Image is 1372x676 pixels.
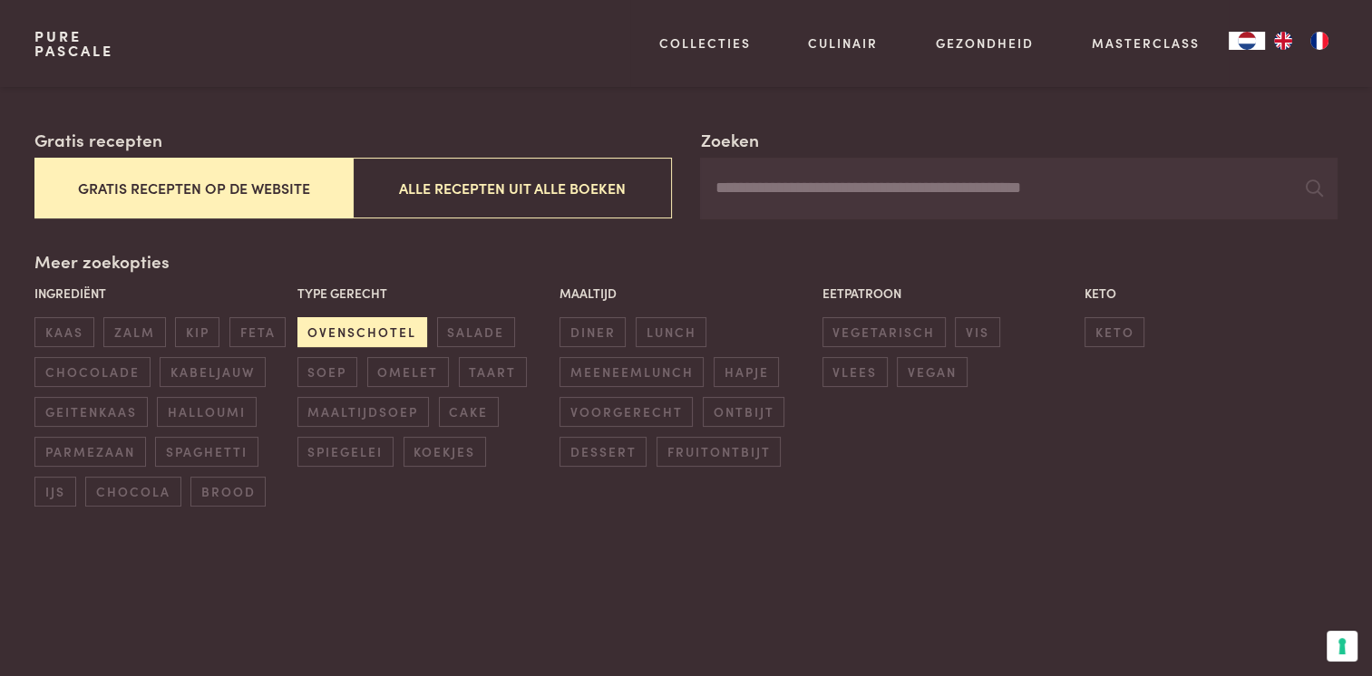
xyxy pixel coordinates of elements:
[34,317,93,347] span: kaas
[175,317,219,347] span: kip
[808,34,878,53] a: Culinair
[155,437,258,467] span: spaghetti
[714,357,779,387] span: hapje
[34,29,113,58] a: PurePascale
[560,284,812,303] p: Maaltijd
[1229,32,1265,50] a: NL
[367,357,449,387] span: omelet
[297,397,429,427] span: maaltijdsoep
[936,34,1034,53] a: Gezondheid
[955,317,999,347] span: vis
[85,477,180,507] span: chocola
[1327,631,1357,662] button: Uw voorkeuren voor toestemming voor trackingtechnologieën
[439,397,499,427] span: cake
[34,284,287,303] p: Ingrediënt
[34,158,353,218] button: Gratis recepten op de website
[297,284,550,303] p: Type gerecht
[1085,284,1338,303] p: Keto
[437,317,515,347] span: salade
[34,477,75,507] span: ijs
[1085,317,1144,347] span: keto
[297,317,427,347] span: ovenschotel
[1265,32,1301,50] a: EN
[822,317,946,347] span: vegetarisch
[822,284,1075,303] p: Eetpatroon
[703,397,784,427] span: ontbijt
[459,357,527,387] span: taart
[560,437,647,467] span: dessert
[659,34,751,53] a: Collecties
[297,357,357,387] span: soep
[560,357,704,387] span: meeneemlunch
[404,437,486,467] span: koekjes
[157,397,256,427] span: halloumi
[1092,34,1200,53] a: Masterclass
[560,397,693,427] span: voorgerecht
[34,397,147,427] span: geitenkaas
[190,477,266,507] span: brood
[560,317,626,347] span: diner
[657,437,781,467] span: fruitontbijt
[1301,32,1338,50] a: FR
[34,437,145,467] span: parmezaan
[160,357,265,387] span: kabeljauw
[103,317,165,347] span: zalm
[822,357,888,387] span: vlees
[700,127,758,153] label: Zoeken
[297,437,394,467] span: spiegelei
[1229,32,1265,50] div: Language
[1229,32,1338,50] aside: Language selected: Nederlands
[34,127,162,153] label: Gratis recepten
[636,317,706,347] span: lunch
[34,357,150,387] span: chocolade
[229,317,286,347] span: feta
[353,158,671,218] button: Alle recepten uit alle boeken
[897,357,967,387] span: vegan
[1265,32,1338,50] ul: Language list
